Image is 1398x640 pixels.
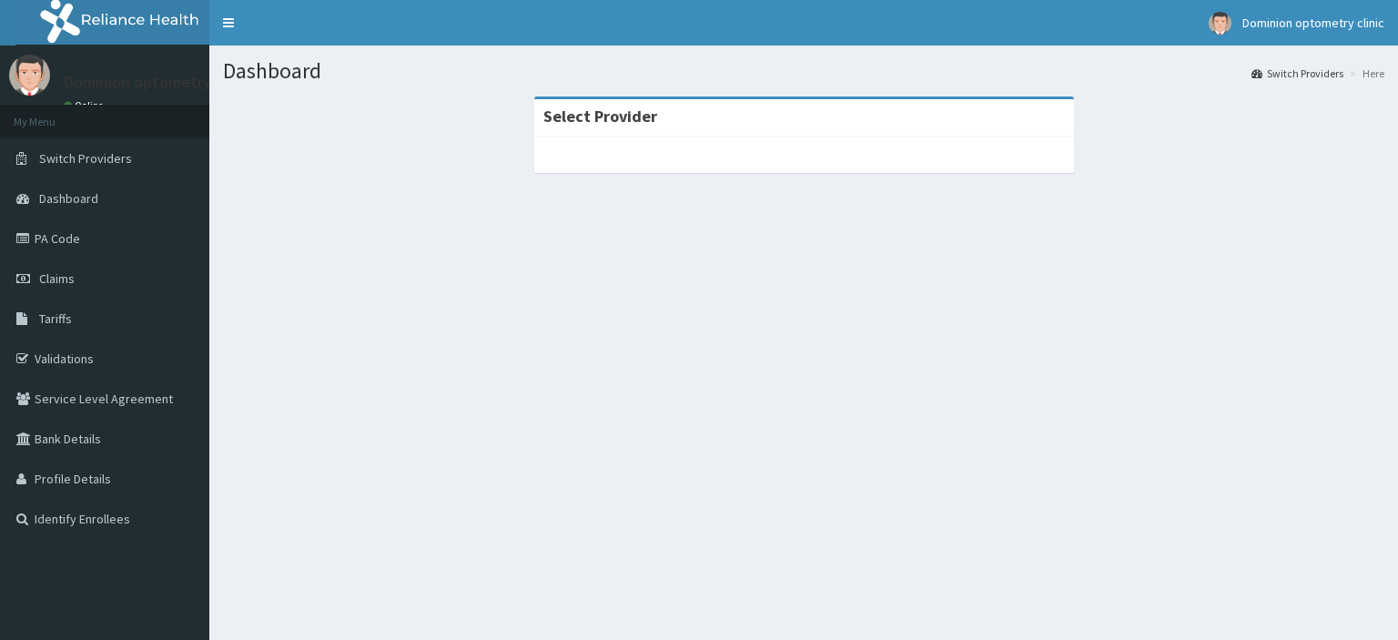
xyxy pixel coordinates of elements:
[1345,66,1384,81] li: Here
[1251,66,1343,81] a: Switch Providers
[1242,15,1384,31] span: Dominion optometry clinic
[64,74,252,90] p: Dominion optometry clinic
[39,310,72,327] span: Tariffs
[9,55,50,96] img: User Image
[39,190,98,207] span: Dashboard
[39,270,75,287] span: Claims
[223,59,1384,83] h1: Dashboard
[1209,12,1231,35] img: User Image
[64,99,107,112] a: Online
[39,150,132,167] span: Switch Providers
[543,106,657,127] strong: Select Provider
